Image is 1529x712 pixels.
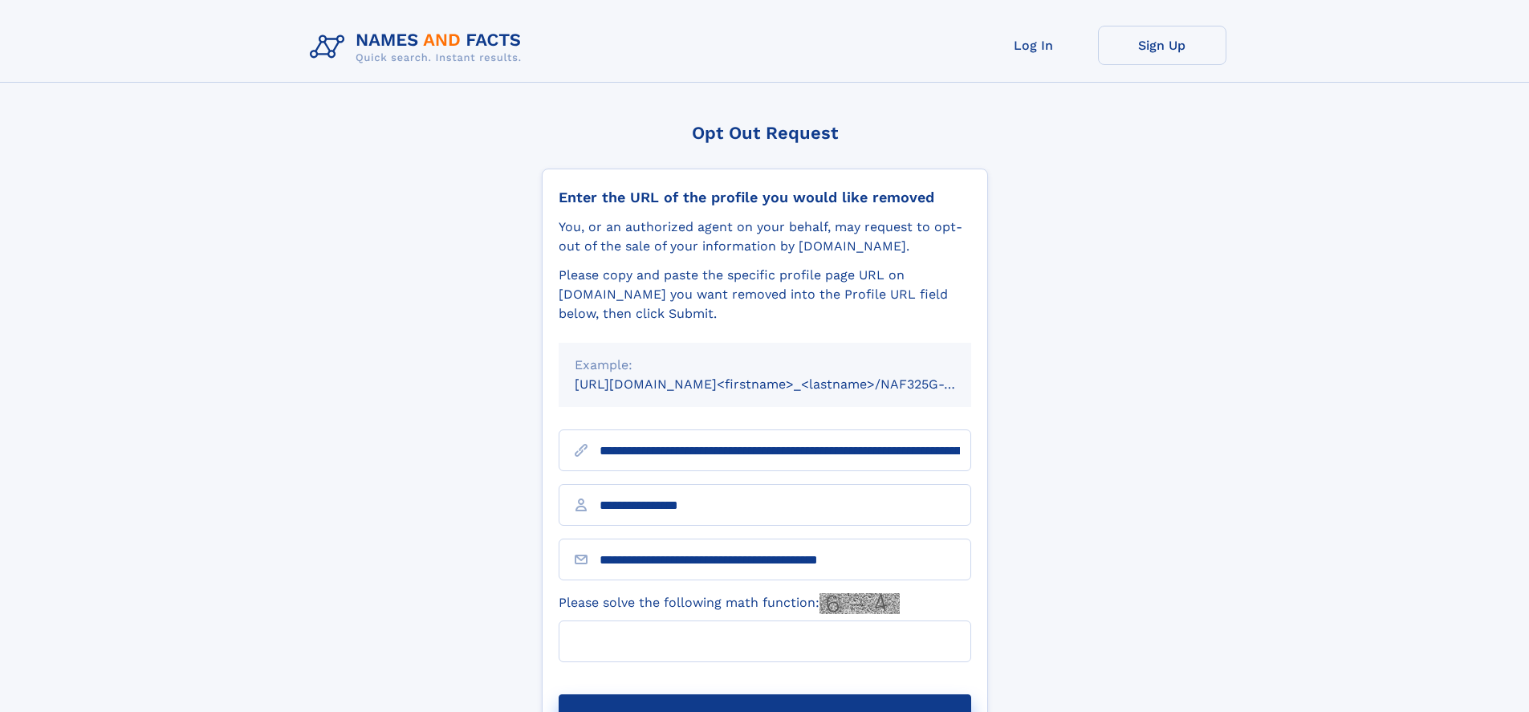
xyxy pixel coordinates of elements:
[575,376,1002,392] small: [URL][DOMAIN_NAME]<firstname>_<lastname>/NAF325G-xxxxxxxx
[542,123,988,143] div: Opt Out Request
[1098,26,1226,65] a: Sign Up
[559,218,971,256] div: You, or an authorized agent on your behalf, may request to opt-out of the sale of your informatio...
[559,266,971,323] div: Please copy and paste the specific profile page URL on [DOMAIN_NAME] you want removed into the Pr...
[559,593,900,614] label: Please solve the following math function:
[303,26,535,69] img: Logo Names and Facts
[970,26,1098,65] a: Log In
[575,356,955,375] div: Example:
[559,189,971,206] div: Enter the URL of the profile you would like removed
